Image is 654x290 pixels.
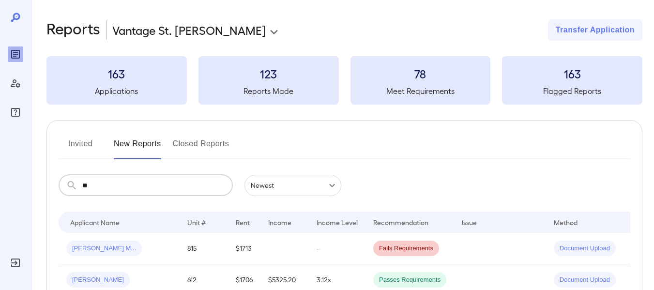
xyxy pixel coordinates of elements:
h3: 78 [350,66,491,81]
span: Document Upload [554,244,616,253]
div: Newest [244,175,341,196]
div: Income [268,216,291,228]
div: Manage Users [8,76,23,91]
div: Recommendation [373,216,428,228]
td: 815 [180,233,228,264]
td: - [309,233,365,264]
button: New Reports [114,136,161,159]
span: Fails Requirements [373,244,439,253]
div: Issue [462,216,477,228]
h2: Reports [46,19,100,41]
div: Log Out [8,255,23,271]
span: [PERSON_NAME] [66,275,130,285]
button: Transfer Application [548,19,642,41]
h3: 163 [502,66,642,81]
span: Document Upload [554,275,616,285]
div: Income Level [317,216,358,228]
div: FAQ [8,105,23,120]
h5: Applications [46,85,187,97]
div: Applicant Name [70,216,120,228]
button: Invited [59,136,102,159]
button: Closed Reports [173,136,229,159]
h5: Flagged Reports [502,85,642,97]
div: Method [554,216,578,228]
div: Unit # [187,216,206,228]
div: Rent [236,216,251,228]
td: $1713 [228,233,260,264]
div: Reports [8,46,23,62]
span: Passes Requirements [373,275,446,285]
h5: Reports Made [198,85,339,97]
span: [PERSON_NAME] M... [66,244,142,253]
h5: Meet Requirements [350,85,491,97]
h3: 163 [46,66,187,81]
p: Vantage St. [PERSON_NAME] [112,22,266,38]
summary: 163Applications123Reports Made78Meet Requirements163Flagged Reports [46,56,642,105]
h3: 123 [198,66,339,81]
